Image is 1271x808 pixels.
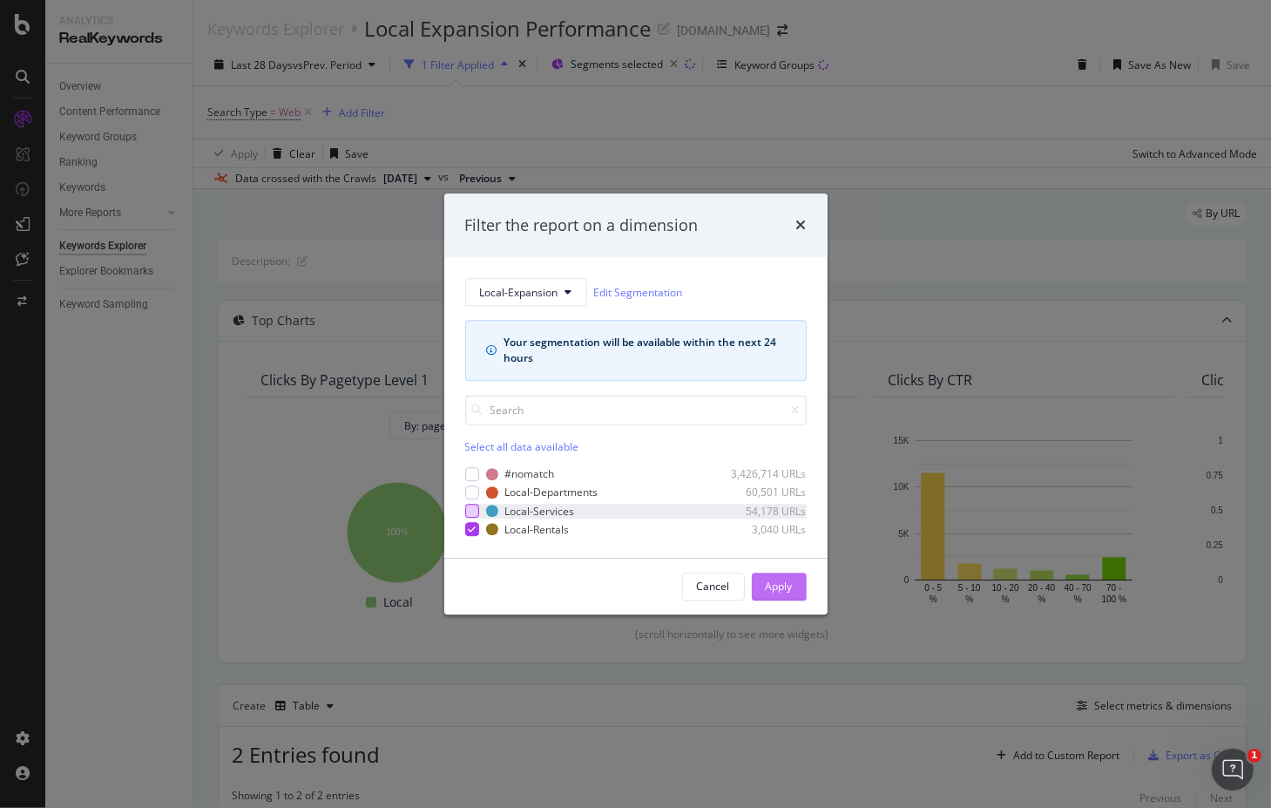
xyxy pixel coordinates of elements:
[682,573,745,601] button: Cancel
[796,214,807,237] div: times
[721,485,807,500] div: 60,501 URLs
[766,580,793,594] div: Apply
[504,336,785,367] div: Your segmentation will be available within the next 24 hours
[505,485,598,500] div: Local-Departments
[505,522,570,537] div: Local-Rentals
[465,279,587,307] button: Local-Expansion
[594,283,683,302] a: Edit Segmentation
[721,504,807,519] div: 54,178 URLs
[465,321,807,382] div: info banner
[480,285,558,300] span: Local-Expansion
[444,194,828,614] div: modal
[1247,749,1261,763] span: 1
[505,467,555,482] div: #nomatch
[465,396,807,426] input: Search
[721,467,807,482] div: 3,426,714 URLs
[721,522,807,537] div: 3,040 URLs
[465,440,807,455] div: Select all data available
[465,214,699,237] div: Filter the report on a dimension
[697,580,730,594] div: Cancel
[1212,749,1254,791] iframe: Intercom live chat
[505,504,575,519] div: Local-Services
[752,573,807,601] button: Apply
